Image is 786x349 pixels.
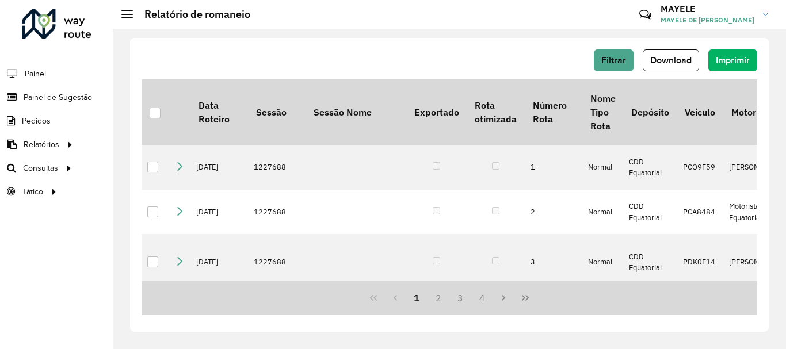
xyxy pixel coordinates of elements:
[190,145,248,190] td: [DATE]
[428,287,449,309] button: 2
[708,49,757,71] button: Imprimir
[24,91,92,103] span: Painel de Sugestão
[406,79,467,145] th: Exportado
[24,139,59,151] span: Relatórios
[471,287,493,309] button: 4
[623,234,677,290] td: CDD Equatorial
[601,55,626,65] span: Filtrar
[650,55,692,65] span: Download
[248,79,306,145] th: Sessão
[582,190,623,235] td: Normal
[525,234,582,290] td: 3
[406,287,428,309] button: 1
[643,49,699,71] button: Download
[525,145,582,190] td: 1
[23,162,58,174] span: Consultas
[248,145,306,190] td: 1227688
[449,287,471,309] button: 3
[306,79,406,145] th: Sessão Nome
[25,68,46,80] span: Painel
[493,287,514,309] button: Next Page
[582,145,623,190] td: Normal
[623,145,677,190] td: CDD Equatorial
[633,2,658,27] a: Contato Rápido
[525,190,582,235] td: 2
[677,234,723,290] td: PDK0F14
[677,79,723,145] th: Veículo
[582,79,623,145] th: Nome Tipo Rota
[623,79,677,145] th: Depósito
[582,234,623,290] td: Normal
[190,79,248,145] th: Data Roteiro
[190,234,248,290] td: [DATE]
[525,79,582,145] th: Número Rota
[661,3,754,14] h3: MAYELE
[677,190,723,235] td: PCA8484
[190,190,248,235] td: [DATE]
[133,8,250,21] h2: Relatório de romaneio
[248,190,306,235] td: 1227688
[22,186,43,198] span: Tático
[677,145,723,190] td: PCO9F59
[661,15,754,25] span: MAYELE DE [PERSON_NAME]
[248,234,306,290] td: 1227688
[594,49,634,71] button: Filtrar
[623,190,677,235] td: CDD Equatorial
[22,115,51,127] span: Pedidos
[467,79,524,145] th: Rota otimizada
[716,55,750,65] span: Imprimir
[514,287,536,309] button: Last Page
